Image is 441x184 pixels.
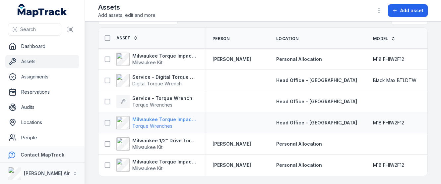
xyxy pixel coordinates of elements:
[276,77,357,83] span: Head Office - [GEOGRAPHIC_DATA]
[18,4,67,17] a: MapTrack
[373,162,404,168] span: M18 FHIW2F12
[132,123,172,129] span: Torque Wrenches
[132,102,172,108] span: Torque Wrenches
[116,35,138,41] a: Asset
[132,116,197,123] strong: Milwaukee Torque Impact Wrench
[132,159,197,165] strong: Milwaukee Torque Impact Wrench
[276,98,357,105] a: Head Office - [GEOGRAPHIC_DATA]
[132,53,197,59] strong: Milwaukee Torque Impact Wrench
[132,74,197,80] strong: Service - Digital Torque Wrench
[276,162,322,168] span: Personal Allocation
[5,101,79,114] a: Audits
[213,141,251,147] a: [PERSON_NAME]
[116,53,197,66] a: Milwaukee Torque Impact WrenchMilwaukee Kit
[276,141,322,147] span: Personal Allocation
[276,36,298,41] span: Location
[116,95,192,108] a: Service - Torque WrenchTorque Wrenches
[116,137,197,151] a: Milwaukee 1/2” Drive Torque WrenchMilwaukee Kit
[373,119,404,126] span: M18 FHIW2F12
[132,165,162,171] span: Milwaukee Kit
[132,60,162,65] span: Milwaukee Kit
[132,144,162,150] span: Milwaukee Kit
[5,85,79,99] a: Reservations
[5,40,79,53] a: Dashboard
[5,55,79,68] a: Assets
[388,4,428,17] button: Add asset
[213,162,251,168] a: [PERSON_NAME]
[213,56,251,63] a: [PERSON_NAME]
[5,70,79,83] a: Assignments
[373,36,396,41] a: Model
[98,12,157,19] span: Add assets, edit and more.
[276,141,322,147] a: Personal Allocation
[132,81,182,86] span: Digital Torque Wrench
[5,146,79,160] a: Forms
[116,35,131,41] span: Asset
[373,77,416,84] span: Black Max BTLDTW
[8,23,61,36] button: Search
[24,170,70,176] strong: [PERSON_NAME] Air
[276,56,322,62] span: Personal Allocation
[400,7,423,14] span: Add asset
[116,159,197,172] a: Milwaukee Torque Impact WrenchMilwaukee Kit
[5,116,79,129] a: Locations
[276,162,322,168] a: Personal Allocation
[132,137,197,144] strong: Milwaukee 1/2” Drive Torque Wrench
[132,95,192,102] strong: Service - Torque Wrench
[373,36,388,41] span: Model
[276,77,357,84] a: Head Office - [GEOGRAPHIC_DATA]
[373,56,404,63] span: M18 FHIW2F12
[116,74,197,87] a: Service - Digital Torque WrenchDigital Torque Wrench
[98,3,157,12] h2: Assets
[276,56,322,63] a: Personal Allocation
[116,116,197,129] a: Milwaukee Torque Impact WrenchTorque Wrenches
[5,131,79,144] a: People
[21,152,64,158] strong: Contact MapTrack
[20,26,36,33] span: Search
[213,36,230,41] span: Person
[276,119,357,126] a: Head Office - [GEOGRAPHIC_DATA]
